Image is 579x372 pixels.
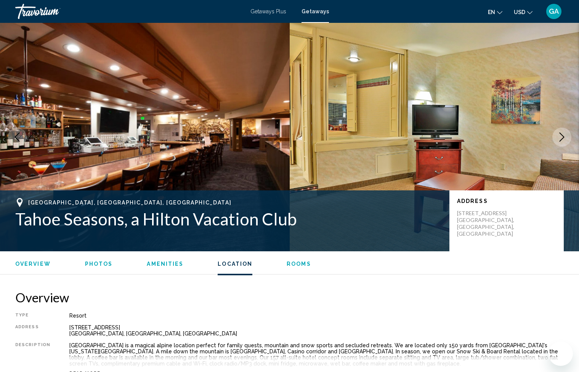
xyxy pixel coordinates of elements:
p: Address [457,198,556,204]
div: Resort [69,313,564,319]
div: [GEOGRAPHIC_DATA] is a magical alpine location perfect for family quests, mountain and snow sport... [69,342,564,367]
iframe: Button to launch messaging window [549,342,573,366]
span: Overview [15,261,51,267]
button: Photos [85,260,113,267]
span: Rooms [287,261,311,267]
button: User Menu [544,3,564,19]
button: Next image [552,128,571,147]
span: [GEOGRAPHIC_DATA], [GEOGRAPHIC_DATA], [GEOGRAPHIC_DATA] [28,200,231,206]
button: Location [218,260,252,267]
button: Amenities [147,260,183,267]
button: Change currency [514,6,532,18]
h2: Overview [15,290,564,305]
span: Photos [85,261,113,267]
span: Location [218,261,252,267]
div: [STREET_ADDRESS] [GEOGRAPHIC_DATA], [GEOGRAPHIC_DATA], [GEOGRAPHIC_DATA] [69,324,564,337]
div: Description [15,342,50,367]
h1: Tahoe Seasons, a Hilton Vacation Club [15,209,442,229]
a: Getaways Plus [250,8,286,14]
button: Overview [15,260,51,267]
button: Change language [488,6,502,18]
span: en [488,9,495,15]
div: Address [15,324,50,337]
span: GA [549,8,559,15]
span: USD [514,9,525,15]
a: Getaways [302,8,329,14]
a: Travorium [15,4,243,19]
div: Type [15,313,50,319]
button: Rooms [287,260,311,267]
span: Amenities [147,261,183,267]
p: [STREET_ADDRESS] [GEOGRAPHIC_DATA], [GEOGRAPHIC_DATA], [GEOGRAPHIC_DATA] [457,210,518,237]
button: Previous image [8,128,27,147]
